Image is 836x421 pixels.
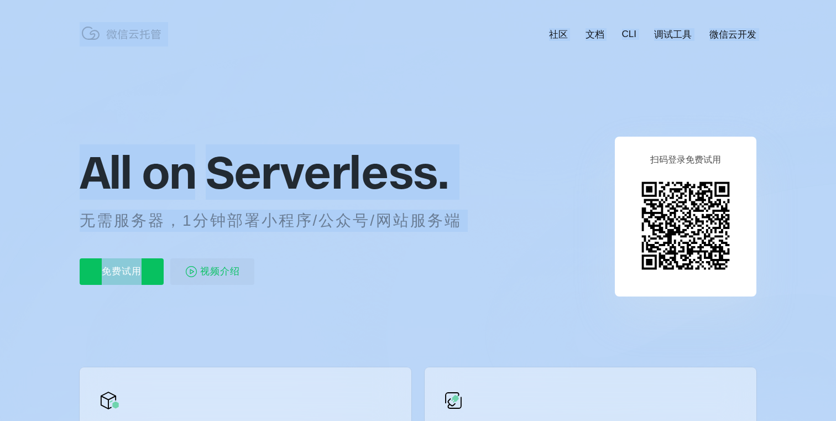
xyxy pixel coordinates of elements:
[200,258,240,285] span: 视频介绍
[185,265,198,278] img: video_play.svg
[586,28,604,41] a: 文档
[654,28,692,41] a: 调试工具
[206,144,448,200] span: Serverless.
[80,258,164,285] p: 免费试用
[80,144,195,200] span: All on
[80,210,482,232] p: 无需服务器，1分钟部署小程序/公众号/网站服务端
[622,29,636,40] a: CLI
[80,37,168,46] a: 微信云托管
[549,28,568,41] a: 社区
[709,28,756,41] a: 微信云开发
[650,154,721,166] p: 扫码登录免费试用
[80,22,168,44] img: 微信云托管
